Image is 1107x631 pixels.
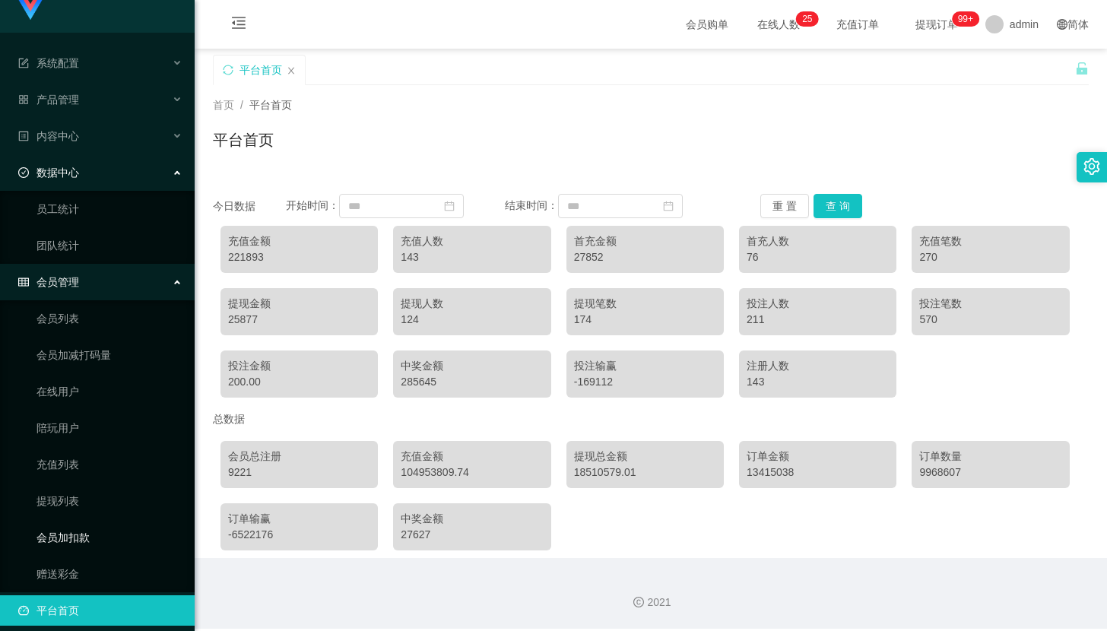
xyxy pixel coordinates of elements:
[919,249,1061,265] div: 270
[919,233,1061,249] div: 充值笔数
[401,511,543,527] div: 中奖金额
[36,194,182,224] a: 员工统计
[18,595,182,626] a: 图标: dashboard平台首页
[36,340,182,370] a: 会员加减打码量
[401,249,543,265] div: 143
[18,130,79,142] span: 内容中心
[747,465,889,480] div: 13415038
[802,11,807,27] p: 2
[747,358,889,374] div: 注册人数
[18,94,79,106] span: 产品管理
[18,94,29,105] i: 图标: appstore-o
[36,376,182,407] a: 在线用户
[213,1,265,49] i: 图标: menu-fold
[213,99,234,111] span: 首页
[401,296,543,312] div: 提现人数
[574,358,716,374] div: 投注输赢
[228,249,370,265] div: 221893
[1057,19,1067,30] i: 图标: global
[228,465,370,480] div: 9221
[207,595,1095,610] div: 2021
[505,199,558,211] span: 结束时间：
[213,405,1089,433] div: 总数据
[228,449,370,465] div: 会员总注册
[36,413,182,443] a: 陪玩用户
[36,559,182,589] a: 赠送彩金
[228,527,370,543] div: -6522176
[228,358,370,374] div: 投注金额
[919,465,1061,480] div: 9968607
[747,233,889,249] div: 首充人数
[228,511,370,527] div: 订单输赢
[213,128,274,151] h1: 平台首页
[1083,158,1100,175] i: 图标: setting
[750,19,807,30] span: 在线人数
[18,58,29,68] i: 图标: form
[814,194,862,218] button: 查 询
[574,374,716,390] div: -169112
[574,296,716,312] div: 提现笔数
[401,358,543,374] div: 中奖金额
[36,230,182,261] a: 团队统计
[240,99,243,111] span: /
[18,167,29,178] i: 图标: check-circle-o
[747,296,889,312] div: 投注人数
[18,57,79,69] span: 系统配置
[663,201,674,211] i: 图标: calendar
[444,201,455,211] i: 图标: calendar
[633,597,644,607] i: 图标: copyright
[36,449,182,480] a: 充值列表
[574,233,716,249] div: 首充金额
[18,277,29,287] i: 图标: table
[286,199,339,211] span: 开始时间：
[401,527,543,543] div: 27627
[747,249,889,265] div: 76
[952,11,979,27] sup: 949
[807,11,813,27] p: 5
[228,374,370,390] div: 200.00
[401,449,543,465] div: 充值金额
[919,312,1061,328] div: 570
[908,19,966,30] span: 提现订单
[228,233,370,249] div: 充值金额
[401,374,543,390] div: 285645
[919,449,1061,465] div: 订单数量
[401,233,543,249] div: 充值人数
[228,296,370,312] div: 提现金额
[574,312,716,328] div: 174
[574,449,716,465] div: 提现总金额
[239,55,282,84] div: 平台首页
[919,296,1061,312] div: 投注笔数
[287,66,296,75] i: 图标: close
[36,303,182,334] a: 会员列表
[747,374,889,390] div: 143
[574,249,716,265] div: 27852
[401,312,543,328] div: 124
[213,198,286,214] div: 今日数据
[401,465,543,480] div: 104953809.74
[18,131,29,141] i: 图标: profile
[36,522,182,553] a: 会员加扣款
[747,449,889,465] div: 订单金额
[228,312,370,328] div: 25877
[1075,62,1089,75] i: 图标: unlock
[829,19,887,30] span: 充值订单
[249,99,292,111] span: 平台首页
[747,312,889,328] div: 211
[796,11,818,27] sup: 25
[760,194,809,218] button: 重 置
[18,276,79,288] span: 会员管理
[36,486,182,516] a: 提现列表
[574,465,716,480] div: 18510579.01
[18,166,79,179] span: 数据中心
[223,65,233,75] i: 图标: sync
